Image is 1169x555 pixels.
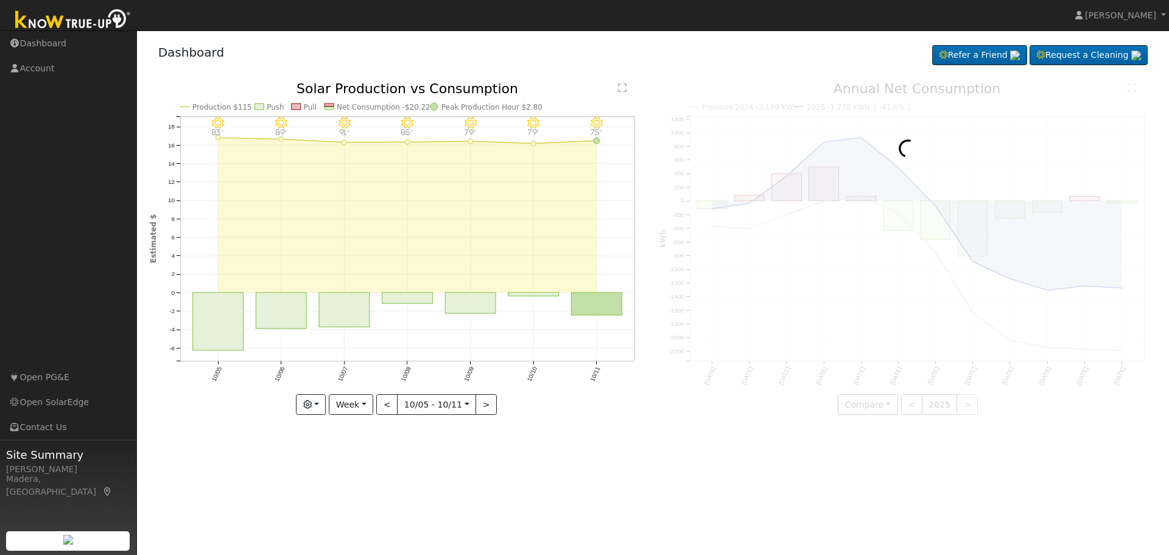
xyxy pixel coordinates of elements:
i: 10/07 - MostlyClear [338,117,350,129]
p: 75° [586,129,607,136]
text: -6 [169,345,175,352]
rect: onclick="" [319,292,370,327]
text: 10/05 [210,366,223,383]
circle: onclick="" [468,139,472,144]
p: 79° [523,129,544,136]
circle: onclick="" [342,140,346,145]
circle: onclick="" [216,135,220,140]
i: 10/06 - MostlyClear [275,117,287,129]
circle: onclick="" [278,137,283,142]
text: 10/10 [525,366,538,383]
text: 2 [171,271,175,278]
button: 10/05 - 10/11 [397,394,476,415]
text: -2 [169,308,175,314]
text: Estimated $ [149,214,158,264]
text: 14 [167,160,175,167]
text: 10 [167,197,175,204]
img: retrieve [1010,51,1020,60]
text: -4 [169,327,175,333]
p: 85° [396,129,418,136]
circle: onclick="" [405,140,410,144]
text: Net Consumption -$20.22 [337,103,430,111]
text: Peak Production Hour $2.80 [441,103,542,111]
a: Request a Cleaning [1030,45,1148,66]
text: Production $115 [192,103,252,111]
rect: onclick="" [192,292,243,350]
button: > [476,394,497,415]
circle: onclick="" [531,141,536,146]
img: retrieve [63,535,73,545]
text: 10/08 [399,366,412,383]
text:  [618,83,627,93]
text: Push [267,103,284,111]
text: Solar Production vs Consumption [297,81,518,96]
rect: onclick="" [382,292,432,303]
rect: onclick="" [571,292,622,315]
rect: onclick="" [445,292,496,313]
i: 10/08 - Clear [401,117,413,129]
i: 10/09 - Clear [465,117,477,129]
i: 10/11 - Clear [591,117,603,129]
text: 10/06 [273,366,286,383]
i: 10/10 - Clear [527,117,539,129]
text: 0 [171,289,175,296]
a: Refer a Friend [932,45,1027,66]
div: [PERSON_NAME] [6,463,130,476]
text: Pull [303,103,316,111]
text: 8 [171,216,175,222]
div: Madera, [GEOGRAPHIC_DATA] [6,473,130,498]
p: 79° [460,129,481,136]
text: 18 [167,123,175,130]
text: 12 [167,179,175,185]
text: 16 [167,142,175,149]
img: Know True-Up [9,7,137,34]
text: 6 [171,234,175,241]
a: Map [102,487,113,497]
text: 4 [171,252,175,259]
span: [PERSON_NAME] [1085,10,1156,20]
a: Dashboard [158,45,225,60]
i: 10/05 - MostlyClear [212,117,224,129]
p: 83° [207,129,228,136]
rect: onclick="" [508,292,559,296]
p: 91° [334,129,355,136]
text: 10/07 [336,366,349,383]
button: Week [329,394,373,415]
rect: onclick="" [256,292,306,328]
text: 10/11 [589,366,602,383]
circle: onclick="" [594,138,600,144]
text: 10/09 [463,366,476,383]
span: Site Summary [6,447,130,463]
button: < [376,394,398,415]
p: 89° [270,129,292,136]
img: retrieve [1131,51,1141,60]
